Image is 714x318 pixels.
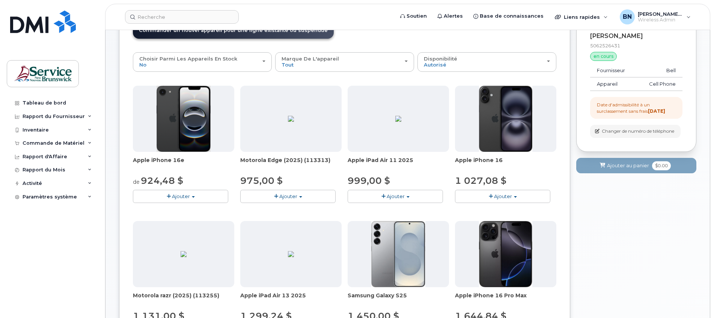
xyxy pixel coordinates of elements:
td: Bell [637,64,682,77]
button: Ajouter [133,190,228,203]
div: Apple iPhone 16 Pro Max [455,292,556,307]
div: en cours [590,52,617,61]
span: 1 027,08 $ [455,175,506,186]
span: Liens rapides [564,14,600,20]
span: [PERSON_NAME] (DSF-NE\Comptabilité) [638,11,683,17]
img: 97AF51E2-C620-4B55-8757-DE9A619F05BB.png [288,116,294,122]
td: Appareil [590,77,637,91]
div: Samsung Galaxy S25 [348,292,449,307]
span: $0.00 [652,161,671,170]
span: Ajouter [494,193,512,199]
img: 110CE2EE-BED8-457C-97B0-44C820BA34CE.png [288,251,294,257]
div: Apple iPhone 16 [455,156,556,171]
button: Ajouter [348,190,443,203]
span: Ajouter [172,193,190,199]
input: Recherche [125,10,239,24]
span: Soutien [407,12,427,20]
span: Ajouter [387,193,405,199]
span: 975,00 $ [240,175,283,186]
div: Apple iPhone 16e [133,156,234,171]
div: Date d'admissibilité à un surclassement sans frais [597,101,676,114]
span: Wireless Admin [638,17,683,23]
span: autorisé [424,62,446,68]
button: Marque de l'appareil Tout [275,52,414,72]
button: Ajouter [240,190,336,203]
span: BN [623,12,632,21]
span: Changer de numéro de téléphone [602,128,674,135]
button: Ajouter au panier $0.00 [576,158,696,173]
img: iphone_16_plus.png [479,86,532,152]
div: Liens rapides [550,9,613,24]
span: Ajouter au panier [607,162,649,169]
span: Base de connaissances [480,12,544,20]
span: Tout [282,62,294,68]
button: Changer de numéro de téléphone [590,125,681,138]
div: [PERSON_NAME] [590,33,682,39]
span: Alertes [444,12,463,20]
span: Disponibilité [424,56,457,62]
span: 999,00 $ [348,175,390,186]
button: Disponibilité autorisé [417,52,556,72]
div: Motorola Edge (2025) (113313) [240,156,342,171]
button: Ajouter [455,190,550,203]
img: D05A5B98-8D38-4839-BBA4-545D6CC05E2D.png [395,116,401,122]
div: Apple iPad Air 11 2025 [348,156,449,171]
span: Commander un nouvel appareil pour une ligne existante ou suspendue [139,27,328,33]
img: iphone_16_pro.png [479,221,532,287]
span: Marque de l'appareil [282,56,339,62]
a: Alertes [432,9,468,24]
span: No [139,62,146,68]
td: Cell Phone [637,77,682,91]
img: s25plus.png [371,221,425,287]
small: de [133,179,140,185]
img: iphone16e.png [157,86,211,152]
span: Choisir parmi les appareils en stock [139,56,237,62]
div: 5062526431 [590,42,682,49]
strong: [DATE] [648,108,665,114]
span: 924,48 $ [141,175,183,186]
td: Fournisseur [590,64,637,77]
img: 5064C4E8-FB8A-45B3-ADD3-50D80ADAD265.png [181,251,187,257]
div: Motorola razr (2025) (113255) [133,292,234,307]
button: Choisir parmi les appareils en stock No [133,52,272,72]
a: Base de connaissances [468,9,549,24]
a: Soutien [395,9,432,24]
div: Apple iPad Air 13 2025 [240,292,342,307]
div: Breau, Nancy (DSF-NE\Comptabilité) [615,9,696,24]
span: Ajouter [279,193,297,199]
